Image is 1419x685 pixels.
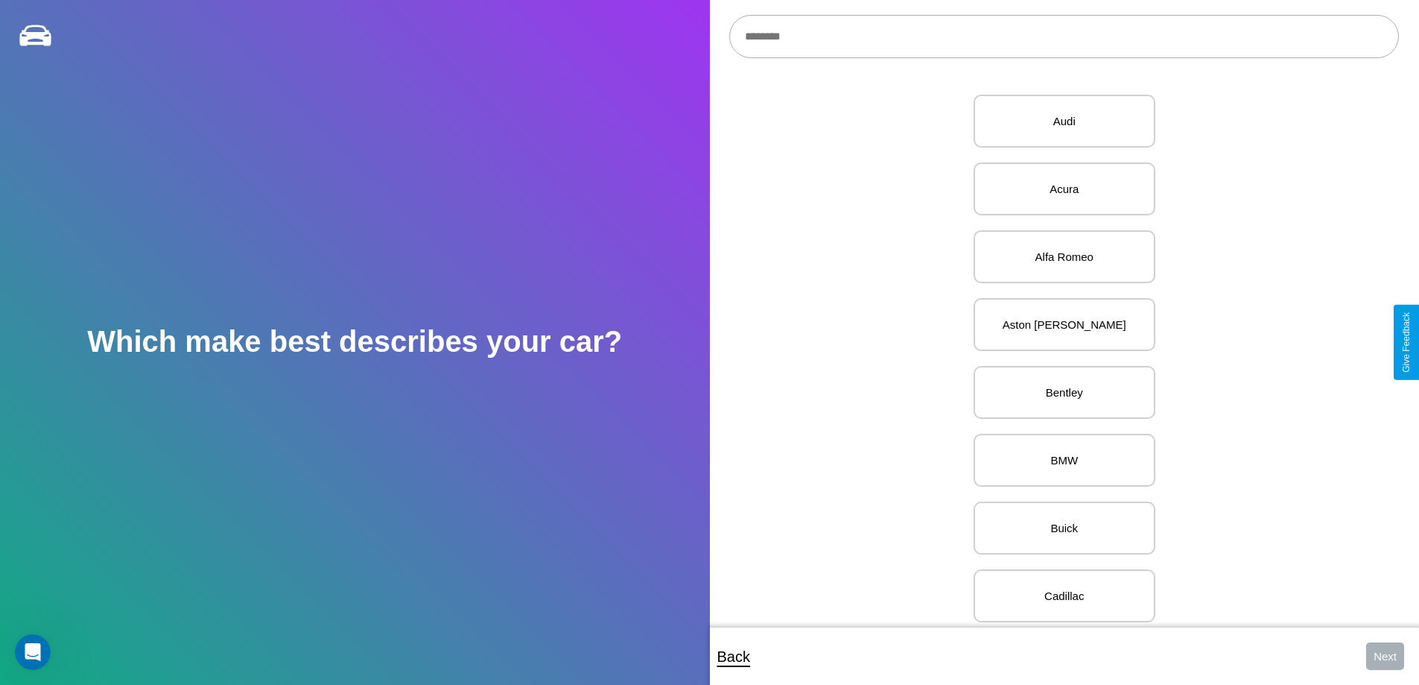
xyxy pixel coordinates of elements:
[990,518,1139,538] p: Buick
[990,382,1139,403] p: Bentley
[990,450,1139,470] p: BMW
[990,111,1139,131] p: Audi
[990,586,1139,606] p: Cadillac
[717,643,750,670] p: Back
[15,634,51,670] iframe: Intercom live chat
[990,179,1139,199] p: Acura
[990,247,1139,267] p: Alfa Romeo
[990,315,1139,335] p: Aston [PERSON_NAME]
[87,325,622,359] h2: Which make best describes your car?
[1366,643,1404,670] button: Next
[1401,312,1412,373] div: Give Feedback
